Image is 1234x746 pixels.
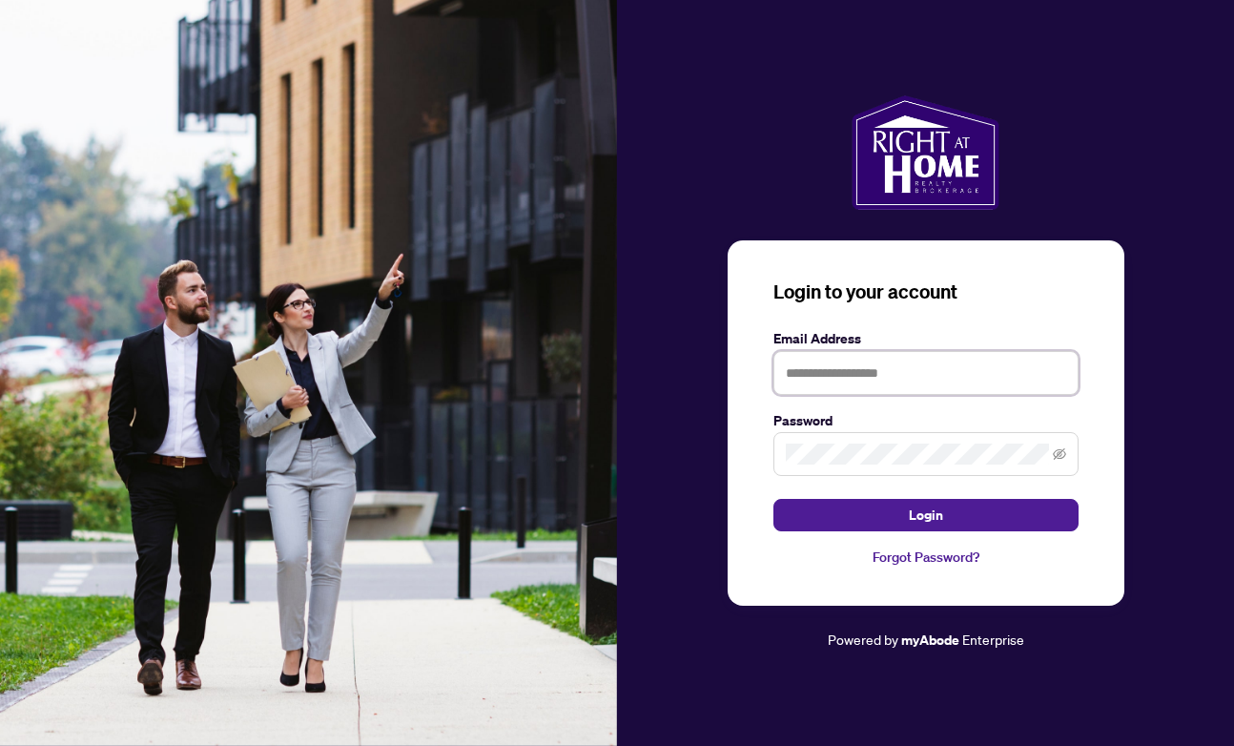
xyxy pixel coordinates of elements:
label: Password [773,410,1079,431]
a: Forgot Password? [773,547,1079,568]
img: ma-logo [852,95,999,210]
span: Powered by [828,631,898,648]
label: Email Address [773,328,1079,349]
h3: Login to your account [773,279,1079,305]
span: Login [909,500,943,530]
span: eye-invisible [1053,447,1066,461]
a: myAbode [901,630,959,651]
span: Enterprise [962,631,1024,648]
button: Login [773,499,1079,531]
